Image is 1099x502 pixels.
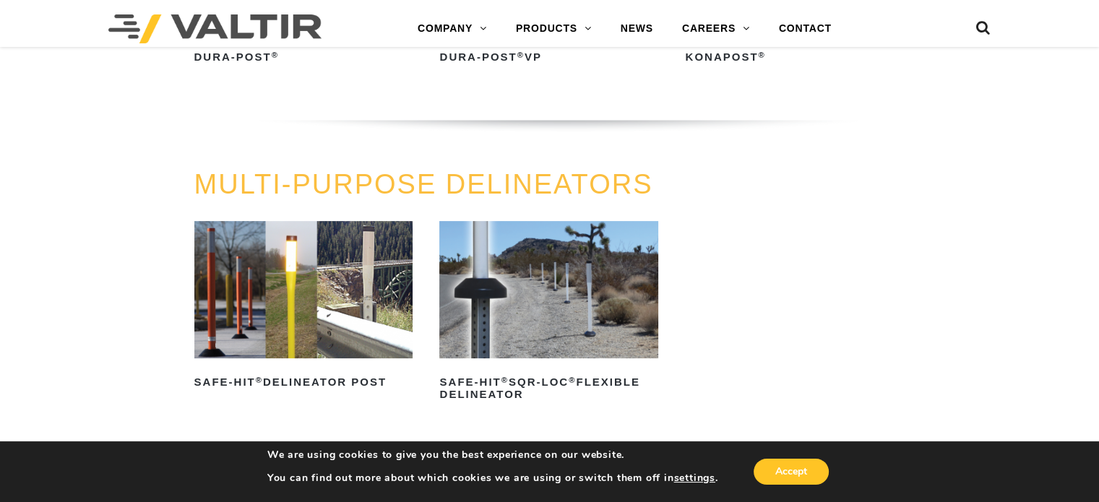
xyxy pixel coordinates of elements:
[606,14,668,43] a: NEWS
[758,51,765,59] sup: ®
[267,449,718,462] p: We are using cookies to give you the best experience on our website.
[501,376,509,384] sup: ®
[256,376,263,384] sup: ®
[439,46,658,69] h2: Dura-Post VP
[403,14,501,43] a: COMPANY
[108,14,322,43] img: Valtir
[517,51,525,59] sup: ®
[439,371,658,406] h2: Safe-Hit SQR-LOC Flexible Delineator
[668,14,764,43] a: CAREERS
[754,459,829,485] button: Accept
[194,371,413,394] h2: Safe-Hit Delineator Post
[764,14,846,43] a: CONTACT
[569,376,576,384] sup: ®
[685,46,904,69] h2: KonaPost
[194,169,653,199] a: MULTI-PURPOSE DELINEATORS
[194,221,413,394] a: Safe-Hit®Delineator Post
[439,221,658,405] a: Safe-Hit®SQR-LOC®Flexible Delineator
[194,46,413,69] h2: Dura-Post
[272,51,279,59] sup: ®
[673,472,715,485] button: settings
[501,14,606,43] a: PRODUCTS
[267,472,718,485] p: You can find out more about which cookies we are using or switch them off in .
